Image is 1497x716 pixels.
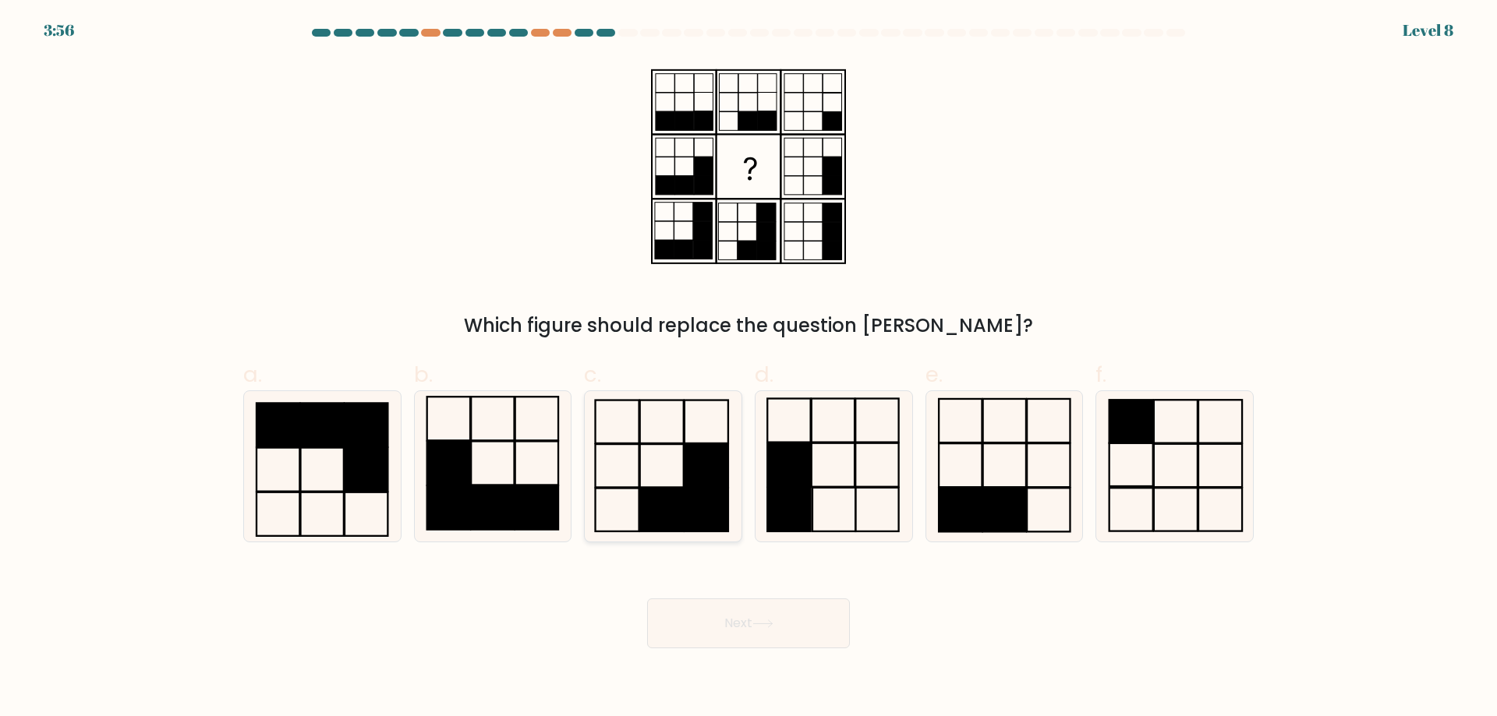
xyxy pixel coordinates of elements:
[1403,19,1453,42] div: Level 8
[755,359,773,390] span: d.
[584,359,601,390] span: c.
[1095,359,1106,390] span: f.
[647,598,850,648] button: Next
[414,359,433,390] span: b.
[253,312,1244,340] div: Which figure should replace the question [PERSON_NAME]?
[925,359,943,390] span: e.
[44,19,74,42] div: 3:56
[243,359,262,390] span: a.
